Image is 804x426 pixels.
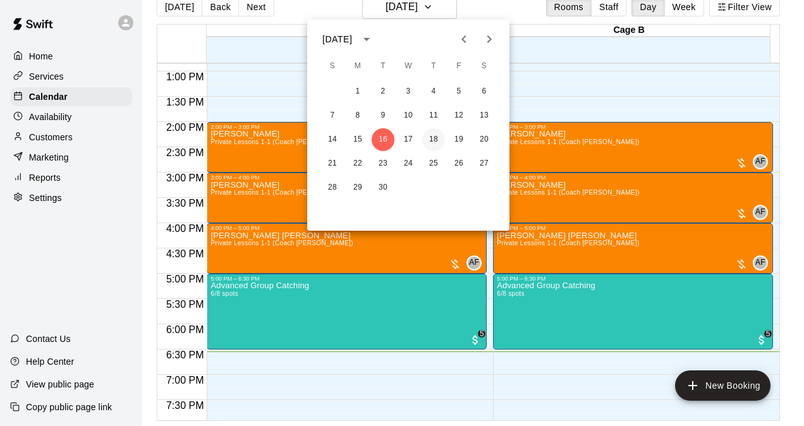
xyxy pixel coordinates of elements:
button: 22 [346,152,369,175]
button: 3 [397,80,420,103]
button: 20 [473,128,496,151]
button: 17 [397,128,420,151]
button: 9 [372,104,394,127]
button: calendar view is open, switch to year view [356,28,377,50]
button: Previous month [451,27,477,52]
button: 16 [372,128,394,151]
div: [DATE] [322,33,352,46]
span: Wednesday [397,54,420,79]
button: 6 [473,80,496,103]
button: 28 [321,176,344,199]
button: 15 [346,128,369,151]
button: 25 [422,152,445,175]
button: 18 [422,128,445,151]
button: 1 [346,80,369,103]
button: 27 [473,152,496,175]
button: 10 [397,104,420,127]
span: Sunday [321,54,344,79]
span: Friday [448,54,470,79]
span: Monday [346,54,369,79]
button: 11 [422,104,445,127]
button: 14 [321,128,344,151]
button: 24 [397,152,420,175]
button: 19 [448,128,470,151]
button: 8 [346,104,369,127]
button: 2 [372,80,394,103]
button: 13 [473,104,496,127]
button: 4 [422,80,445,103]
span: Tuesday [372,54,394,79]
button: 30 [372,176,394,199]
span: Thursday [422,54,445,79]
button: 7 [321,104,344,127]
button: Next month [477,27,502,52]
button: 26 [448,152,470,175]
button: 12 [448,104,470,127]
button: 23 [372,152,394,175]
button: 5 [448,80,470,103]
span: Saturday [473,54,496,79]
button: 29 [346,176,369,199]
button: 21 [321,152,344,175]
